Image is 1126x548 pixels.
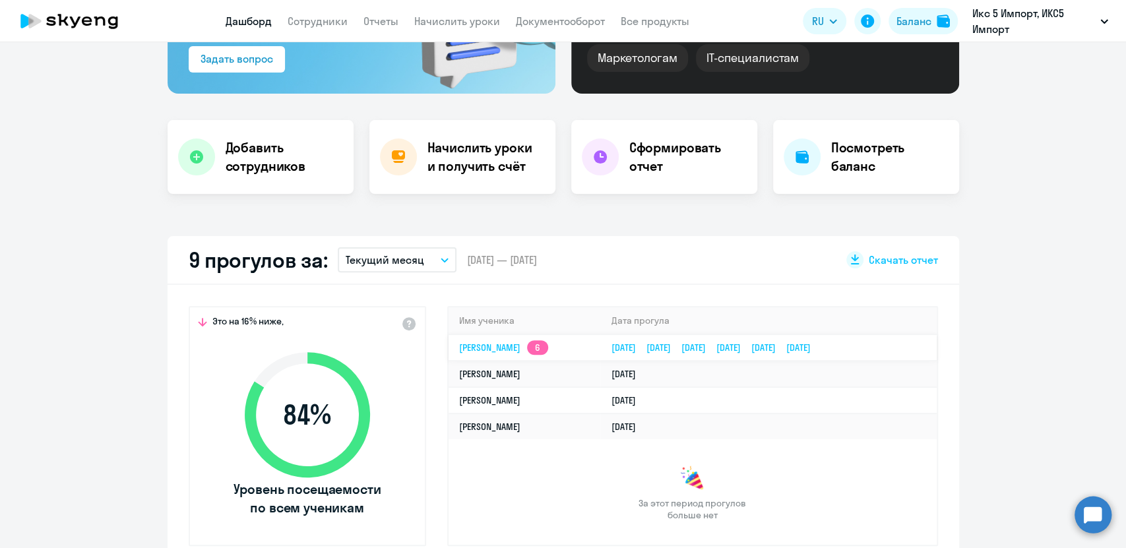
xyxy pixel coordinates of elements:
[629,138,747,175] h4: Сформировать отчет
[611,342,821,353] a: [DATE][DATE][DATE][DATE][DATE][DATE]
[831,138,949,175] h4: Посмотреть баланс
[459,342,548,353] a: [PERSON_NAME]6
[611,368,646,380] a: [DATE]
[972,5,1095,37] p: Икс 5 Импорт, ИКС5 Импорт
[288,15,348,28] a: Сотрудники
[869,253,938,267] span: Скачать отчет
[637,497,748,521] span: За этот период прогулов больше нет
[889,8,958,34] button: Балансbalance
[414,15,500,28] a: Начислить уроки
[459,421,520,433] a: [PERSON_NAME]
[621,15,689,28] a: Все продукты
[467,253,537,267] span: [DATE] — [DATE]
[232,399,383,431] span: 84 %
[459,394,520,406] a: [PERSON_NAME]
[363,15,398,28] a: Отчеты
[189,247,328,273] h2: 9 прогулов за:
[459,368,520,380] a: [PERSON_NAME]
[427,138,542,175] h4: Начислить уроки и получить счёт
[587,44,688,72] div: Маркетологам
[600,307,936,334] th: Дата прогула
[966,5,1115,37] button: Икс 5 Импорт, ИКС5 Импорт
[189,46,285,73] button: Задать вопрос
[803,8,846,34] button: RU
[527,340,548,355] app-skyeng-badge: 6
[679,466,706,492] img: congrats
[516,15,605,28] a: Документооборот
[611,394,646,406] a: [DATE]
[338,247,456,272] button: Текущий месяц
[226,15,272,28] a: Дашборд
[201,51,273,67] div: Задать вопрос
[226,138,343,175] h4: Добавить сотрудников
[346,252,424,268] p: Текущий месяц
[812,13,824,29] span: RU
[611,421,646,433] a: [DATE]
[937,15,950,28] img: balance
[696,44,809,72] div: IT-специалистам
[232,480,383,517] span: Уровень посещаемости по всем ученикам
[212,315,284,331] span: Это на 16% ниже,
[896,13,931,29] div: Баланс
[449,307,601,334] th: Имя ученика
